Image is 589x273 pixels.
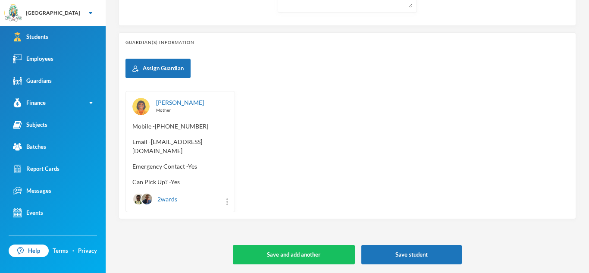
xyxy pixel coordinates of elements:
[13,208,43,217] div: Events
[132,98,150,115] img: GUARDIAN
[78,247,97,255] a: Privacy
[226,198,228,205] img: more_vert
[125,39,569,46] div: Guardian(s) Information
[13,186,51,195] div: Messages
[5,5,22,22] img: logo
[361,245,462,264] button: Save student
[13,164,60,173] div: Report Cards
[125,59,191,78] button: Assign Guardian
[156,99,204,106] a: [PERSON_NAME]
[13,142,46,151] div: Batches
[132,66,138,72] img: add user
[13,32,48,41] div: Students
[26,9,80,17] div: [GEOGRAPHIC_DATA]
[132,193,177,205] div: 2 wards
[72,247,74,255] div: ·
[156,107,228,113] div: Mother
[53,247,68,255] a: Terms
[13,76,52,85] div: Guardians
[133,194,144,204] img: STUDENT
[9,245,49,257] a: Help
[132,122,228,131] span: Mobile - [PHONE_NUMBER]
[132,137,228,155] span: Email - [EMAIL_ADDRESS][DOMAIN_NAME]
[13,98,46,107] div: Finance
[132,177,228,186] span: Can Pick Up? - Yes
[13,54,53,63] div: Employees
[233,245,354,264] button: Save and add another
[141,194,152,204] img: STUDENT
[13,120,47,129] div: Subjects
[132,162,228,171] span: Emergency Contact - Yes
